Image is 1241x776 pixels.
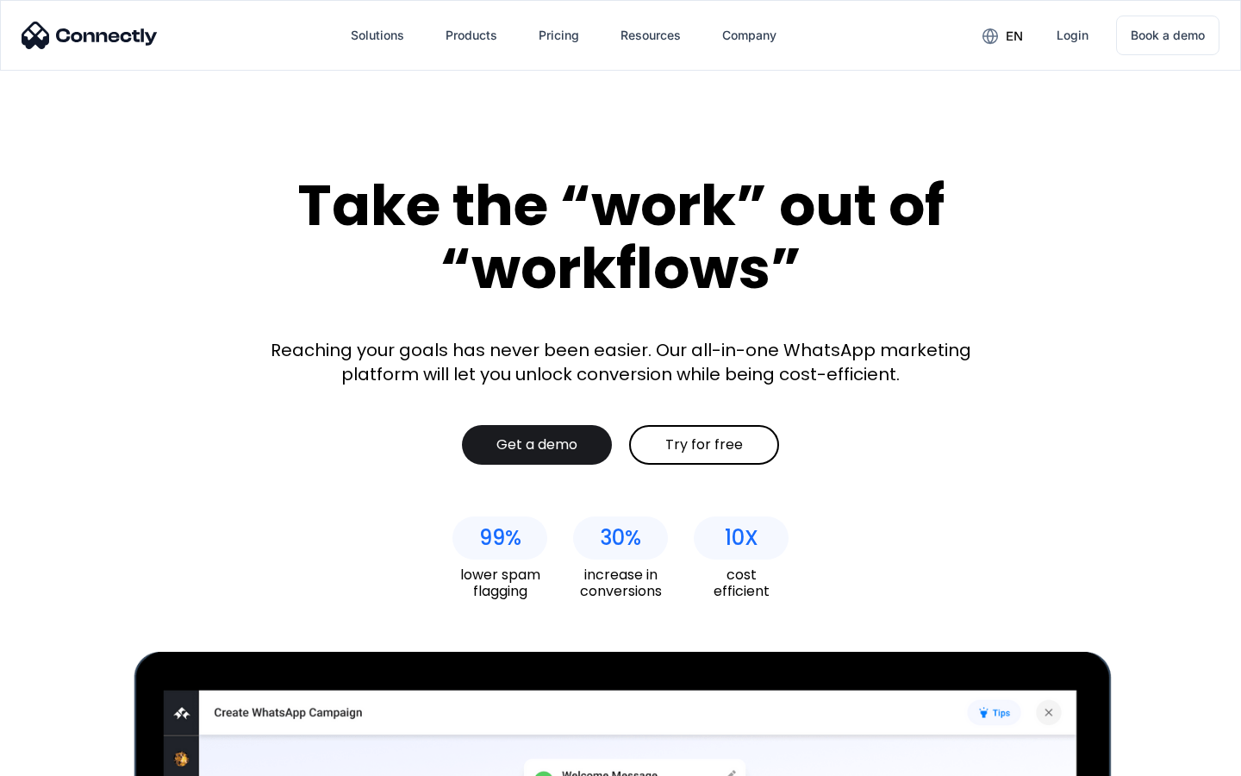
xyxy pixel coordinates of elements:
[1057,23,1088,47] div: Login
[337,15,418,56] div: Solutions
[259,338,982,386] div: Reaching your goals has never been easier. Our all-in-one WhatsApp marketing platform will let yo...
[629,425,779,465] a: Try for free
[1006,24,1023,48] div: en
[694,566,789,599] div: cost efficient
[620,23,681,47] div: Resources
[969,22,1036,48] div: en
[22,22,158,49] img: Connectly Logo
[708,15,790,56] div: Company
[1043,15,1102,56] a: Login
[600,526,641,550] div: 30%
[607,15,695,56] div: Resources
[34,746,103,770] ul: Language list
[722,23,776,47] div: Company
[479,526,521,550] div: 99%
[432,15,511,56] div: Products
[539,23,579,47] div: Pricing
[1116,16,1219,55] a: Book a demo
[665,436,743,454] div: Try for free
[452,566,547,599] div: lower spam flagging
[351,23,404,47] div: Solutions
[496,436,577,454] div: Get a demo
[233,174,1008,299] div: Take the “work” out of “workflows”
[525,15,593,56] a: Pricing
[573,566,668,599] div: increase in conversions
[725,526,758,550] div: 10X
[446,23,497,47] div: Products
[17,746,103,770] aside: Language selected: English
[462,425,612,465] a: Get a demo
